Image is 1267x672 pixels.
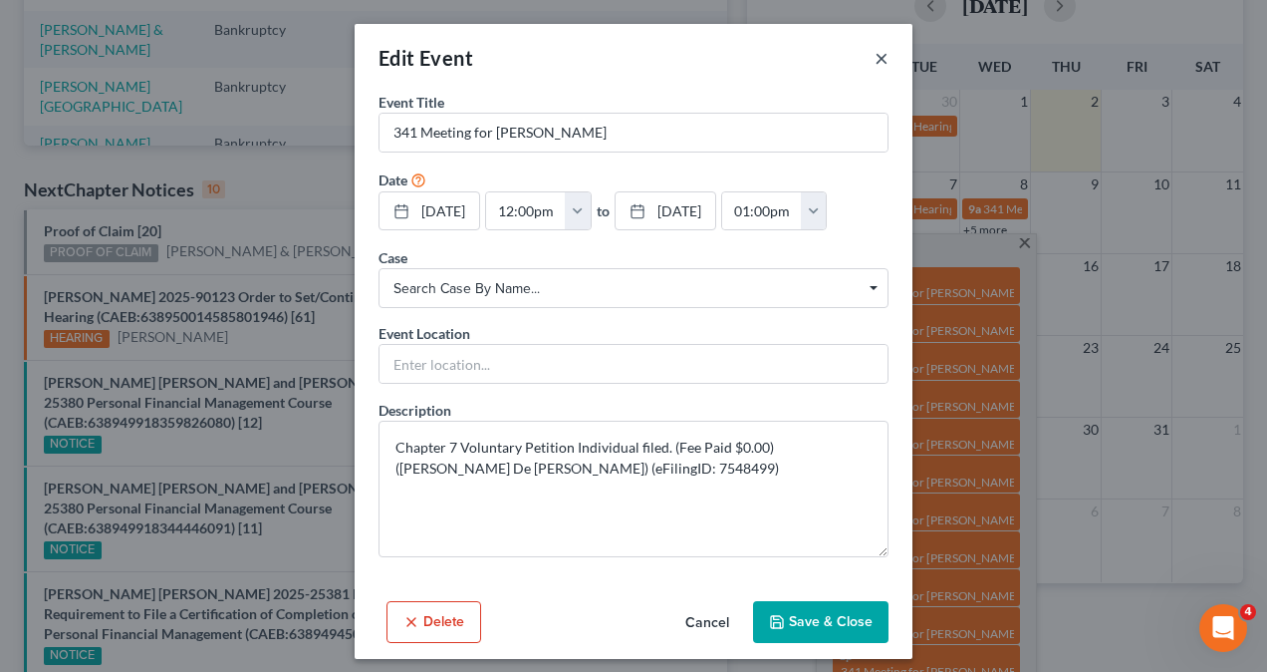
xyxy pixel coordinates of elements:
label: to [597,200,610,221]
input: -- : -- [722,192,802,230]
iframe: Intercom live chat [1199,604,1247,652]
input: -- : -- [486,192,566,230]
button: Cancel [669,603,745,643]
span: Edit Event [379,46,473,70]
span: 4 [1240,604,1256,620]
input: Enter location... [380,345,887,383]
a: [DATE] [616,192,715,230]
span: Search case by name... [393,278,874,299]
label: Date [379,169,407,190]
button: Save & Close [753,601,888,643]
button: × [875,46,888,70]
span: Event Title [379,94,444,111]
label: Case [379,247,407,268]
span: Select box activate [379,268,888,308]
a: [DATE] [380,192,479,230]
input: Enter event name... [380,114,887,152]
label: Event Location [379,323,470,344]
label: Description [379,400,451,421]
button: Delete [386,601,481,643]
